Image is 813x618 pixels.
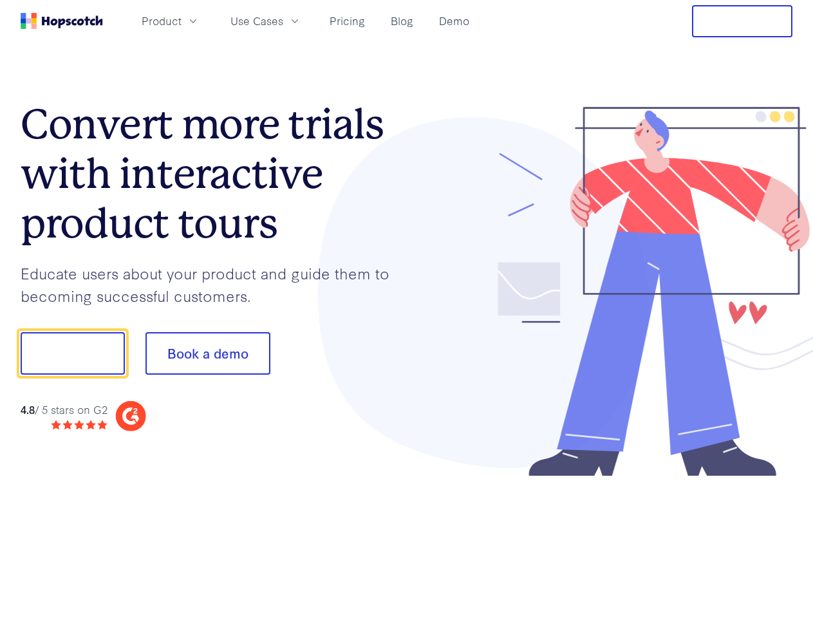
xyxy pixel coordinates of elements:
h1: Convert more trials with interactive product tours [21,100,407,248]
button: Show me! [21,332,125,375]
span: Use Cases [230,13,283,29]
a: Blog [386,10,418,32]
button: Free Trial [692,5,792,37]
button: Use Cases [223,10,309,32]
strong: 4.8 [21,402,35,417]
button: Product [134,10,207,32]
button: Book a demo [145,332,270,375]
span: Product [142,13,182,29]
div: / 5 stars on G2 [21,402,107,418]
a: Pricing [324,10,370,32]
a: Demo [434,10,474,32]
a: Home [21,13,103,29]
p: Educate users about your product and guide them to becoming successful customers. [21,262,407,306]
